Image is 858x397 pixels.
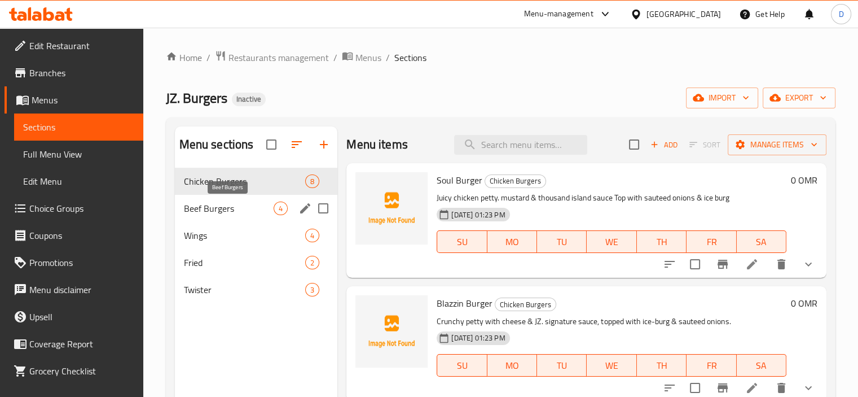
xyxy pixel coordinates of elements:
svg: Show Choices [802,381,815,395]
span: 4 [306,230,319,241]
p: Juicy chicken petty. mustard & thousand island sauce Top with sauteed onions & ice burg [437,191,786,205]
span: Choice Groups [29,202,134,215]
span: Promotions [29,256,134,269]
span: SA [741,357,782,374]
span: Sections [394,51,426,64]
a: Upsell [5,303,143,330]
span: [DATE] 01:23 PM [447,333,509,343]
button: Manage items [728,134,826,155]
span: SU [442,357,482,374]
h2: Menu items [346,136,408,153]
button: edit [297,200,314,217]
button: SU [437,230,487,253]
button: TH [637,230,687,253]
input: search [454,135,587,155]
span: Menu disclaimer [29,283,134,296]
span: 2 [306,258,319,268]
span: JZ. Burgers [166,85,227,111]
span: TH [641,357,682,374]
a: Sections [14,114,143,141]
a: Menu disclaimer [5,276,143,303]
span: Menus [32,93,134,107]
span: TH [641,234,682,250]
div: Wings4 [175,222,338,249]
button: SU [437,354,487,377]
span: SA [741,234,782,250]
span: Wings [184,229,306,242]
span: Restaurants management [228,51,329,64]
span: 3 [306,285,319,295]
button: WE [587,230,636,253]
li: / [333,51,337,64]
button: import [686,88,758,108]
span: Coupons [29,229,134,242]
a: Branches [5,59,143,86]
span: FR [691,234,732,250]
button: Add section [310,131,337,158]
button: show more [795,251,822,278]
span: Chicken Burgers [485,174,545,187]
span: Soul Burger [437,172,482,189]
li: / [206,51,210,64]
div: items [305,174,319,188]
a: Coverage Report [5,330,143,357]
span: WE [591,357,632,374]
div: items [305,229,319,242]
span: Branches [29,66,134,80]
button: sort-choices [656,251,683,278]
button: TU [537,230,587,253]
span: Add item [646,136,682,154]
span: Fried [184,256,306,269]
div: Chicken Burgers [184,174,306,188]
a: Edit menu item [745,258,759,271]
span: Sort sections [283,131,310,158]
span: Add [649,138,679,151]
span: [DATE] 01:23 PM [447,210,509,220]
span: Full Menu View [23,147,134,161]
span: Select all sections [259,133,283,156]
div: [GEOGRAPHIC_DATA] [646,8,721,20]
button: export [763,88,835,108]
button: MO [487,230,537,253]
span: FR [691,357,732,374]
span: TU [542,357,582,374]
span: Manage items [737,138,817,152]
div: items [305,256,319,269]
span: Select section first [682,136,728,154]
div: Fried2 [175,249,338,276]
img: Blazzin Burger [355,295,428,368]
span: Blazzin Burger [437,295,492,312]
span: Menus [355,51,381,64]
div: Twister3 [175,276,338,303]
span: Beef Burgers [184,202,274,215]
span: Inactive [232,94,266,104]
h6: 0 OMR [791,295,817,311]
button: FR [687,230,736,253]
a: Choice Groups [5,195,143,222]
span: Edit Restaurant [29,39,134,53]
span: SU [442,234,482,250]
h2: Menu sections [179,136,254,153]
img: Soul Burger [355,172,428,245]
span: TU [542,234,582,250]
span: WE [591,234,632,250]
a: Coupons [5,222,143,249]
button: Add [646,136,682,154]
button: Branch-specific-item [709,251,736,278]
a: Edit Restaurant [5,32,143,59]
a: Full Menu View [14,141,143,168]
div: Chicken Burgers [485,174,546,188]
span: MO [492,234,533,250]
div: items [305,283,319,296]
span: Twister [184,283,306,296]
span: Select section [622,133,646,156]
div: Chicken Burgers8 [175,168,338,195]
nav: breadcrumb [166,50,835,65]
a: Edit Menu [14,168,143,195]
span: Upsell [29,310,134,324]
span: 8 [306,176,319,187]
button: SA [737,354,786,377]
